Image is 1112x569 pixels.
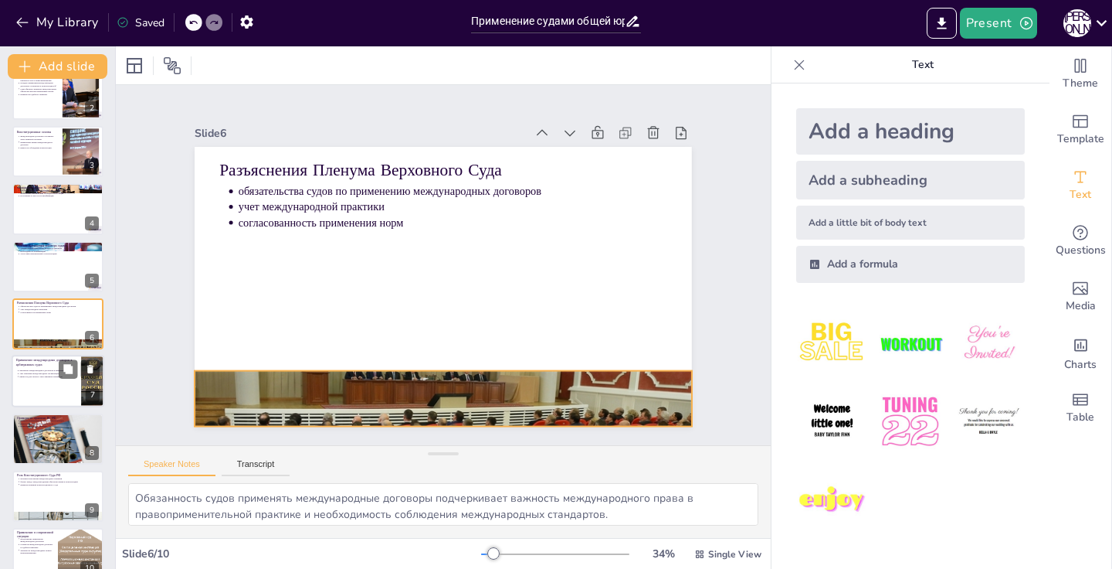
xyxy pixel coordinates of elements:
p: Разъяснения Пленума Верховного Суда [17,301,99,305]
p: обязательства судов по применению международных договоров [20,305,99,308]
div: Add a table [1049,380,1111,436]
button: Export to PowerPoint [927,8,957,39]
p: необходимость ратификации [20,250,99,253]
div: Add a little bit of body text [796,206,1025,240]
div: 4 [85,216,99,230]
div: 8 [85,446,99,460]
p: применение к физическим и юридическим лицам [20,192,99,195]
p: важность учета международных норм [20,422,99,425]
div: 6 [12,298,103,349]
p: примеры применения международных конвенций [20,419,99,422]
div: Add a subheading [796,161,1025,199]
div: Add a heading [796,108,1025,155]
p: значимость международных норм в правоприменении [20,548,53,554]
div: 6 [85,331,99,345]
div: 9 [85,503,99,517]
img: 6.jpeg [953,386,1025,458]
p: Text [812,46,1034,83]
p: Разъяснения Пленума Верховного Суда [219,158,666,182]
p: Федеральный закон № 101-ФЗ [17,186,99,190]
p: Конституционные основы [17,130,58,135]
p: проверка исполнения международных решений [20,478,99,481]
img: 4.jpeg [796,386,868,458]
div: 2 [85,101,99,115]
p: учет практики международных организаций [19,373,76,376]
span: Questions [1056,242,1106,259]
span: Position [163,56,181,75]
img: 5.jpeg [874,386,946,458]
p: учет международной практики [239,199,667,215]
p: международные договоры составляют часть правовой системы [20,135,58,140]
span: Text [1070,186,1091,203]
div: Saved [117,15,164,30]
p: Роль Конституционного Суда РФ [17,473,99,478]
span: Single View [708,548,761,560]
div: 7 [12,356,104,408]
div: 5 [12,241,103,292]
button: Duplicate Slide [59,360,77,379]
p: Применение международных договоров в арбитражных судах [16,359,76,367]
p: Применение в современной ситуации [17,530,53,538]
button: Present [960,8,1037,39]
textarea: Обязанность судов применять международные договоры подчеркивает важность международного права в п... [128,483,758,526]
div: 9 [12,471,103,522]
button: My Library [12,10,105,35]
div: Change the overall theme [1049,46,1111,102]
p: порядок применения международных договоров установлен в Конституции РФ [20,81,58,87]
div: 3 [12,126,103,177]
div: Layout [122,53,147,78]
p: учет международной практики [20,308,99,311]
div: 4 [12,183,103,234]
div: Get real-time input from your audience [1049,213,1111,269]
div: 34 % [645,547,682,561]
p: суды обязаны учитывать международные обязательства при разрешении споров [20,87,58,93]
img: 1.jpeg [796,308,868,380]
p: влияние на судебные решения [20,424,99,428]
button: Speaker Notes [128,459,215,476]
input: Insert title [471,10,625,32]
p: согласованность применения норм [239,215,667,230]
div: Add a formula [796,246,1025,283]
p: Примеры из практики ВС РФ [17,415,99,420]
div: Add images, graphics, shapes or video [1049,269,1111,325]
div: Add charts and graphs [1049,325,1111,380]
p: ссылки на международные договоры в судебной практике [20,543,53,548]
div: г [PERSON_NAME] [1063,9,1091,37]
span: Media [1066,298,1096,315]
button: Transcript [222,459,290,476]
div: Slide 6 / 10 [122,547,481,561]
p: условия применения международного договора [20,247,99,250]
p: влияние на судебную практику [20,93,58,96]
p: примеры решений Конституционного Суда [20,483,99,486]
p: продолжение применения международных договоров [20,537,53,543]
p: важность соблюдения Конституции [20,146,58,149]
button: Delete Slide [81,360,100,379]
div: 5 [85,274,99,288]
p: применение правил международного договора [20,141,58,146]
div: 8 [12,414,103,465]
div: Add text boxes [1049,158,1111,213]
p: отсутствие противоречий с Конституцией [20,252,99,255]
p: важность для споров с иностранным элементом [19,376,76,379]
button: Add slide [8,54,107,79]
img: 7.jpeg [796,465,868,537]
span: Charts [1064,356,1097,373]
p: согласованность применения норм [20,311,99,314]
p: обязательное выполнение международных договоров [20,189,99,193]
div: 2 [12,68,103,119]
div: Add ready made slides [1049,102,1111,158]
img: 3.jpeg [953,308,1025,380]
p: вступление в силу после ратификации [20,195,99,198]
p: баланс между международными обязательствами и Конституцией [20,480,99,483]
div: 7 [86,389,100,403]
button: г [PERSON_NAME] [1063,8,1091,39]
div: 3 [85,158,99,172]
span: Table [1066,409,1094,426]
span: Theme [1063,75,1098,92]
p: Условия применения договора судами [17,243,99,247]
p: обязательства судов по применению международных договоров [239,184,667,199]
p: приоритет международных договоров в арбитражных судах [19,370,76,373]
span: Template [1057,131,1104,148]
img: 2.jpeg [874,308,946,380]
div: Slide 6 [195,126,525,141]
